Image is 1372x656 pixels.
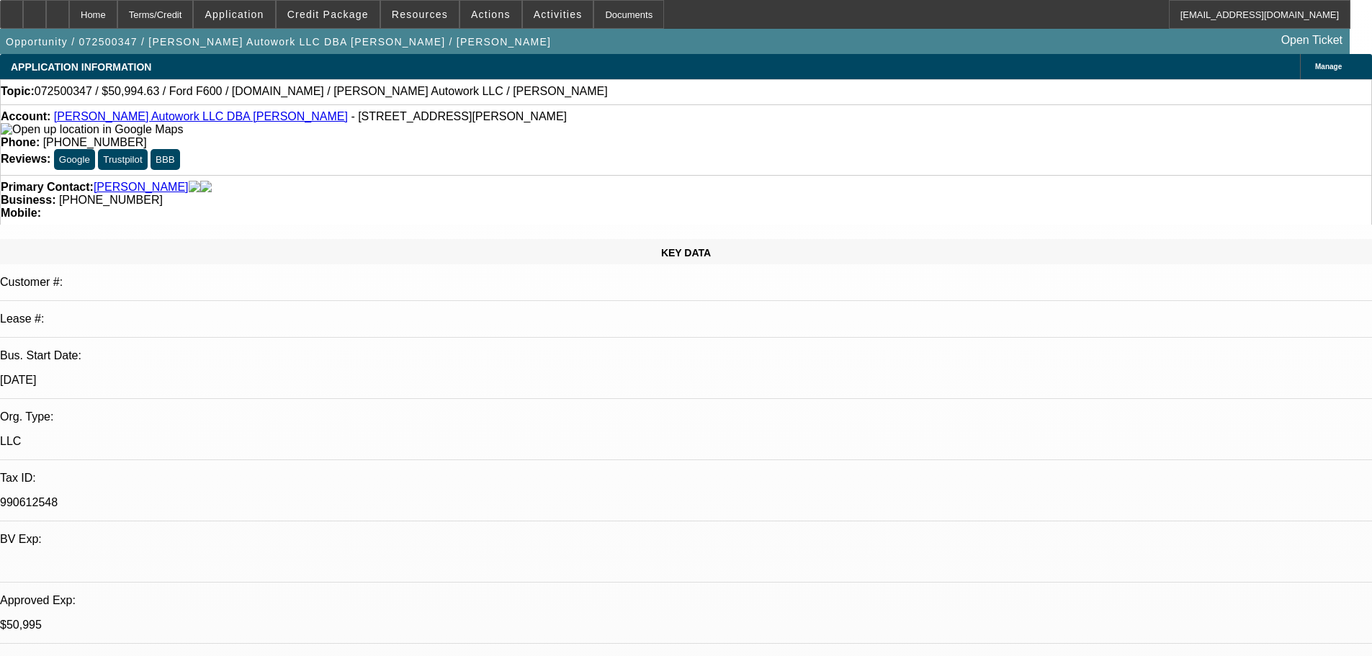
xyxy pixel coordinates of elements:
[523,1,593,28] button: Activities
[1,207,41,219] strong: Mobile:
[1,123,183,135] a: View Google Maps
[151,149,180,170] button: BBB
[1,153,50,165] strong: Reviews:
[1,85,35,98] strong: Topic:
[1,136,40,148] strong: Phone:
[59,194,163,206] span: [PHONE_NUMBER]
[1315,63,1342,71] span: Manage
[1,110,50,122] strong: Account:
[205,9,264,20] span: Application
[534,9,583,20] span: Activities
[1,181,94,194] strong: Primary Contact:
[43,136,147,148] span: [PHONE_NUMBER]
[460,1,521,28] button: Actions
[54,149,95,170] button: Google
[1,123,183,136] img: Open up location in Google Maps
[194,1,274,28] button: Application
[189,181,200,194] img: facebook-icon.png
[54,110,348,122] a: [PERSON_NAME] Autowork LLC DBA [PERSON_NAME]
[287,9,369,20] span: Credit Package
[381,1,459,28] button: Resources
[35,85,608,98] span: 072500347 / $50,994.63 / Ford F600 / [DOMAIN_NAME] / [PERSON_NAME] Autowork LLC / [PERSON_NAME]
[277,1,380,28] button: Credit Package
[200,181,212,194] img: linkedin-icon.png
[471,9,511,20] span: Actions
[94,181,189,194] a: [PERSON_NAME]
[1,194,55,206] strong: Business:
[392,9,448,20] span: Resources
[351,110,567,122] span: - [STREET_ADDRESS][PERSON_NAME]
[6,36,551,48] span: Opportunity / 072500347 / [PERSON_NAME] Autowork LLC DBA [PERSON_NAME] / [PERSON_NAME]
[1275,28,1348,53] a: Open Ticket
[661,247,711,259] span: KEY DATA
[11,61,151,73] span: APPLICATION INFORMATION
[98,149,147,170] button: Trustpilot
